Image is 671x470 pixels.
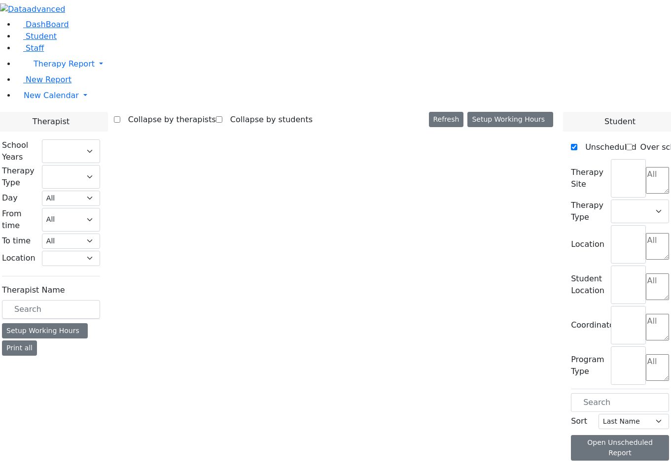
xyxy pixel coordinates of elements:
label: Day [2,192,18,204]
button: Print all [2,340,37,356]
textarea: Search [646,273,669,300]
span: New Report [26,75,71,84]
label: Coordinator [571,319,617,331]
a: New Calendar [16,86,671,105]
label: Therapy Type [2,165,36,189]
span: Therapy Report [34,59,95,68]
label: To time [2,235,31,247]
a: New Report [16,75,71,84]
span: Therapist [33,116,70,128]
input: Search [571,393,669,412]
input: Search [2,300,100,319]
a: Therapy Report [16,54,671,74]
a: Staff [16,43,44,53]
textarea: Search [646,233,669,260]
label: School Years [2,139,36,163]
span: New Calendar [24,91,79,100]
button: Refresh [429,112,464,127]
label: Therapy Site [571,167,605,190]
label: Location [2,252,35,264]
label: Therapy Type [571,200,605,223]
span: Student [26,32,57,41]
div: Setup Working Hours [2,323,88,338]
textarea: Search [646,314,669,340]
textarea: Search [646,354,669,381]
span: Student [604,116,636,128]
label: Collapse by therapists [120,112,216,128]
label: Program Type [571,354,605,377]
span: DashBoard [26,20,69,29]
button: Open Unscheduled Report [571,435,669,461]
span: Staff [26,43,44,53]
label: Therapist Name [2,284,65,296]
a: DashBoard [16,20,69,29]
label: Location [571,238,604,250]
textarea: Search [646,167,669,194]
a: Student [16,32,57,41]
label: Collapse by students [222,112,313,128]
button: Setup Working Hours [467,112,553,127]
label: From time [2,208,36,232]
label: Unscheduled [577,139,636,155]
label: Student Location [571,273,605,297]
label: Sort [571,415,587,427]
